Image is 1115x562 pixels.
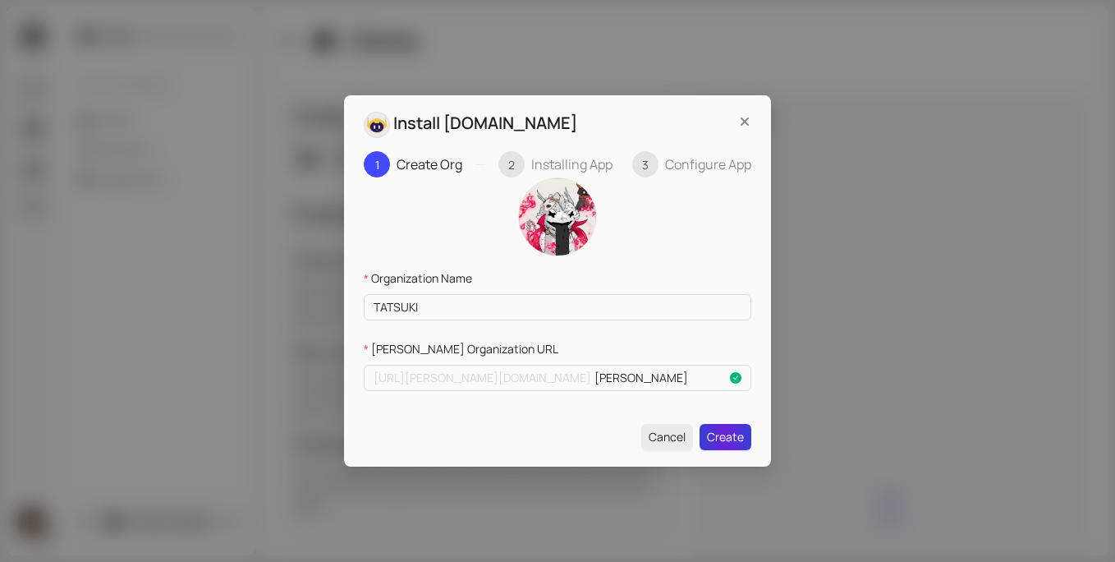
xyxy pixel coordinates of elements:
[642,157,649,173] span: 3
[594,369,727,387] input: Sobol Organization URL
[665,151,751,177] div: Configure App
[641,424,693,450] button: Cancel
[364,340,558,358] label: Sobol Organization URL
[364,112,712,138] div: Install [DOMAIN_NAME]
[707,428,744,446] span: Create
[364,294,751,320] input: Organization Name
[375,157,379,173] span: 1
[374,369,591,387] span: [URL][PERSON_NAME][DOMAIN_NAME]
[700,424,751,450] button: Create
[508,157,515,173] span: 2
[365,113,389,137] img: collabland.png
[364,269,472,288] label: Organization Name
[519,178,596,256] img: 89d1da2e4e1797fc00e1a26ece5dae60.webp
[649,428,686,446] span: Cancel
[531,151,626,177] div: Installing App
[397,151,475,177] div: Create Org
[732,108,758,135] button: Close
